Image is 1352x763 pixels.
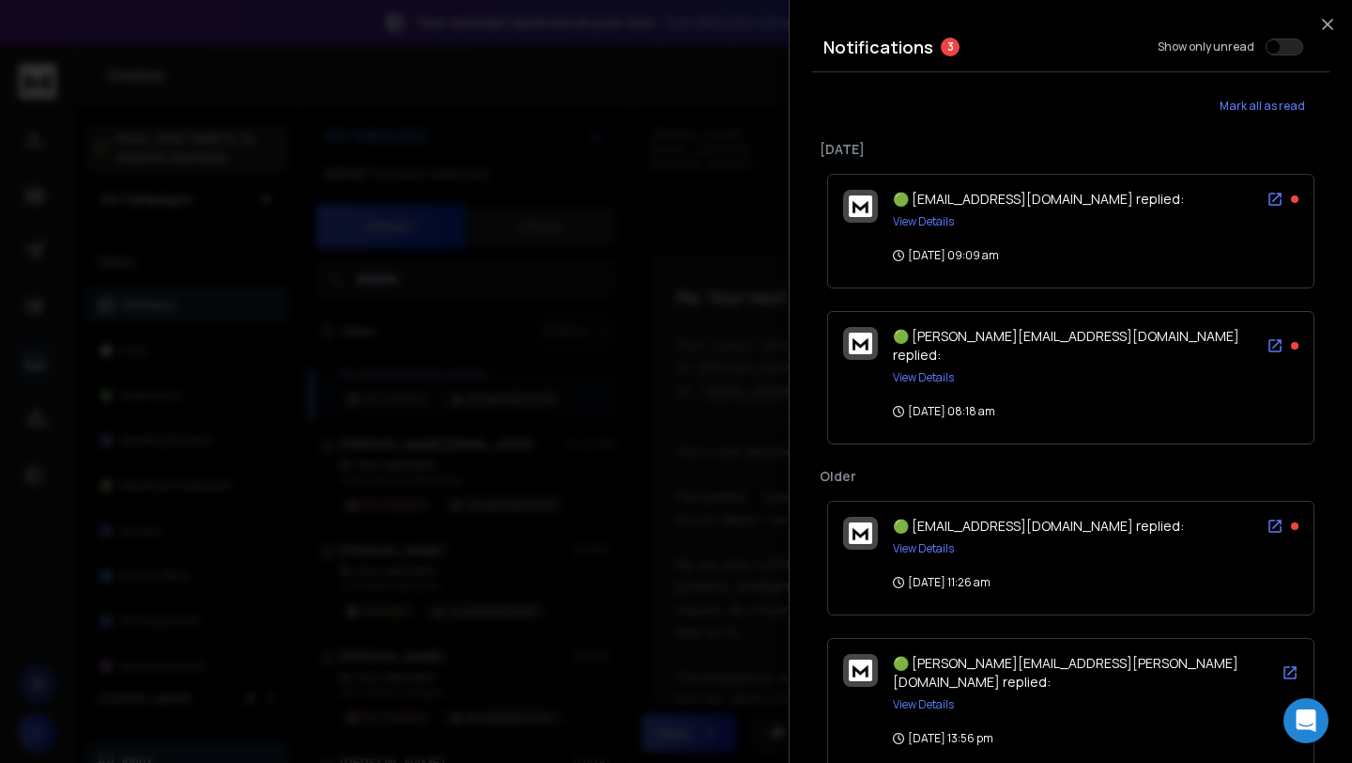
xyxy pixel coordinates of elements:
p: [DATE] 09:09 am [893,248,999,263]
label: Show only unread [1158,39,1254,54]
img: logo [849,522,872,544]
span: 🟢 [EMAIL_ADDRESS][DOMAIN_NAME] replied: [893,190,1184,208]
p: [DATE] 11:26 am [893,575,991,590]
span: Mark all as read [1220,99,1305,114]
button: View Details [893,370,954,385]
img: logo [849,333,872,354]
button: View Details [893,214,954,229]
p: [DATE] [820,140,1322,159]
button: View Details [893,541,954,556]
h3: Notifications [823,34,933,60]
img: logo [849,195,872,217]
span: 🟢 [EMAIL_ADDRESS][DOMAIN_NAME] replied: [893,517,1184,535]
p: Older [820,467,1322,486]
button: View Details [893,697,954,712]
p: [DATE] 13:56 pm [893,731,993,746]
button: Mark all as read [1194,87,1329,125]
img: logo [849,660,872,681]
p: [DATE] 08:18 am [893,404,995,419]
span: 3 [941,38,960,56]
span: 🟢 [PERSON_NAME][EMAIL_ADDRESS][DOMAIN_NAME] replied: [893,327,1239,364]
div: Open Intercom Messenger [1283,698,1329,743]
span: 🟢 [PERSON_NAME][EMAIL_ADDRESS][PERSON_NAME][DOMAIN_NAME] replied: [893,654,1238,691]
